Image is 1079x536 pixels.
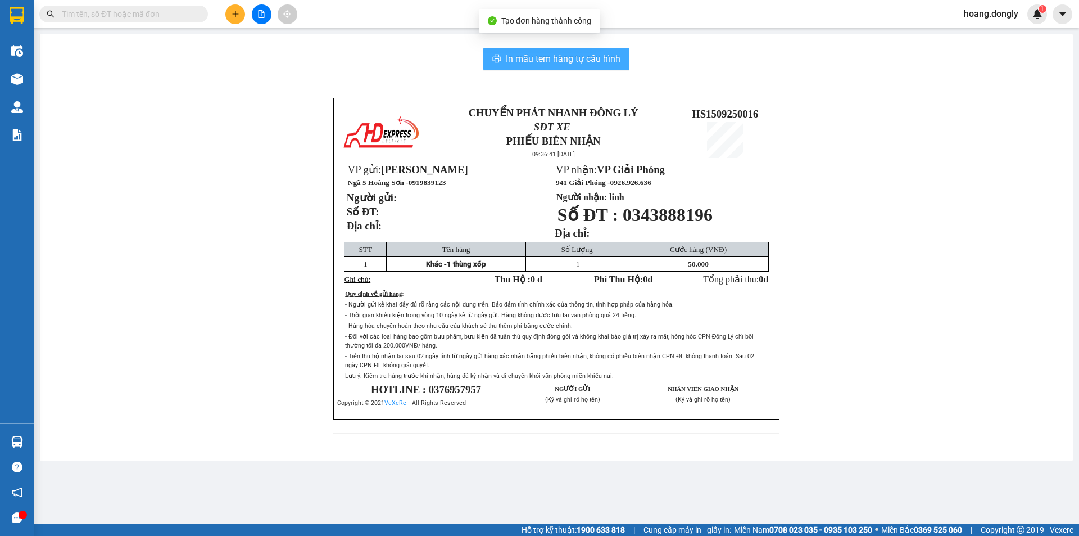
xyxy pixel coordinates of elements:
span: HS1509250016 [692,108,758,120]
span: Tạo đơn hàng thành công [501,16,591,25]
span: 0 [643,274,647,284]
span: 50.000 [688,260,709,268]
span: ⚪️ [875,528,878,532]
span: VP nhận: [556,164,665,175]
span: printer [492,54,501,65]
span: file-add [257,10,265,18]
span: 0 [759,274,763,284]
span: Tên hàng [442,245,470,254]
span: Khác - [426,260,447,268]
span: | [633,524,635,536]
span: search [47,10,55,18]
button: aim [278,4,297,24]
span: caret-down [1058,9,1068,19]
strong: 1900 633 818 [577,525,625,534]
span: 09:36:41 [DATE] [532,151,575,158]
span: Số ĐT : [557,205,618,225]
strong: CHUYỂN PHÁT NHANH ĐÔNG LÝ [37,9,114,46]
span: Ngã 5 Hoàng Sơn - [348,178,446,187]
span: Miền Nam [734,524,872,536]
strong: PHIẾU BIÊN NHẬN [44,62,106,86]
span: 0926.926.636 [610,178,651,187]
strong: Địa chỉ: [555,227,590,239]
span: HS1509250009 [119,46,185,57]
img: logo [342,113,420,152]
span: 1 [1040,5,1044,13]
span: Ghi chú: [344,275,370,283]
span: 941 Giải Phóng - [556,178,651,187]
img: warehouse-icon [11,101,23,113]
span: HOTLINE : 0376957957 [371,384,481,395]
input: Tìm tên, số ĐT hoặc mã đơn [62,8,194,20]
span: STT [359,245,372,254]
strong: Người gửi: [347,192,397,204]
span: Lưu ý: Kiểm tra hàng trước khi nhận, hàng đã ký nhận và di chuyển khỏi văn phòng miễn khiếu nại. [345,372,614,380]
span: (Ký và ghi rõ họ tên) [675,396,731,403]
span: đ [763,274,768,284]
img: logo-vxr [10,7,24,24]
img: logo [6,33,30,72]
span: 0919839123 [409,178,446,187]
span: VP Giải Phóng [597,164,665,175]
button: caret-down [1053,4,1072,24]
span: Cung cấp máy in - giấy in: [643,524,731,536]
span: VP gửi: [348,164,468,175]
span: - Hàng hóa chuyển hoàn theo nhu cầu của khách sẽ thu thêm phí bằng cước chính. [345,322,573,330]
span: 1 [576,260,580,268]
strong: NHÂN VIÊN GIAO NHẬN [668,386,738,392]
sup: 1 [1039,5,1046,13]
button: printerIn mẫu tem hàng tự cấu hình [483,48,629,70]
span: question-circle [12,462,22,472]
img: warehouse-icon [11,73,23,85]
span: - Người gửi kê khai đầy đủ rõ ràng các nội dung trên. Bảo đảm tính chính xác của thông tin, tính ... [345,301,674,308]
span: check-circle [488,16,497,25]
span: notification [12,487,22,498]
strong: 0708 023 035 - 0935 103 250 [769,525,872,534]
button: file-add [252,4,271,24]
span: Số Lượng [561,245,593,254]
span: message [12,512,22,523]
strong: CHUYỂN PHÁT NHANH ĐÔNG LÝ [469,107,638,119]
span: SĐT XE [56,48,92,60]
strong: 0369 525 060 [914,525,962,534]
span: 0343888196 [623,205,713,225]
a: VeXeRe [384,399,406,407]
span: copyright [1017,526,1024,534]
img: warehouse-icon [11,436,23,448]
img: icon-new-feature [1032,9,1042,19]
span: - Tiền thu hộ nhận lại sau 02 ngày tính từ ngày gửi hàng xác nhận bằng phiếu biên nhận, không có ... [345,353,754,369]
span: aim [283,10,291,18]
span: plus [232,10,239,18]
span: Cước hàng (VNĐ) [670,245,727,254]
button: plus [225,4,245,24]
span: Hỗ trợ kỹ thuật: [522,524,625,536]
img: warehouse-icon [11,45,23,57]
span: - Thời gian khiếu kiện trong vòng 10 ngày kể từ ngày gửi. Hàng không được lưu tại văn phòng quá 2... [345,312,636,319]
span: [PERSON_NAME] [381,164,468,175]
strong: NGƯỜI GỬI [555,386,590,392]
strong: Số ĐT: [347,206,379,218]
span: - Đối với các loại hàng bao gồm bưu phẩm, bưu kiện đã tuân thủ quy định đóng gói và không khai bá... [345,333,754,349]
span: Tổng phải thu: [703,274,768,284]
strong: Người nhận: [556,192,607,202]
strong: Thu Hộ : [495,274,542,284]
span: In mẫu tem hàng tự cấu hình [506,52,620,66]
span: linh [609,192,624,202]
span: Miền Bắc [881,524,962,536]
span: Copyright © 2021 – All Rights Reserved [337,399,466,407]
span: : [402,291,404,297]
span: 1 [364,260,368,268]
span: hoang.dongly [955,7,1027,21]
strong: Địa chỉ: [347,220,382,232]
span: 0 đ [531,274,542,284]
span: SĐT XE [534,121,570,133]
strong: PHIẾU BIÊN NHẬN [506,135,601,147]
img: solution-icon [11,129,23,141]
span: Quy định về gửi hàng [345,291,402,297]
strong: Phí Thu Hộ: đ [594,274,652,284]
span: (Ký và ghi rõ họ tên) [545,396,600,403]
span: | [971,524,972,536]
span: 1 thùng xốp [447,260,486,268]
